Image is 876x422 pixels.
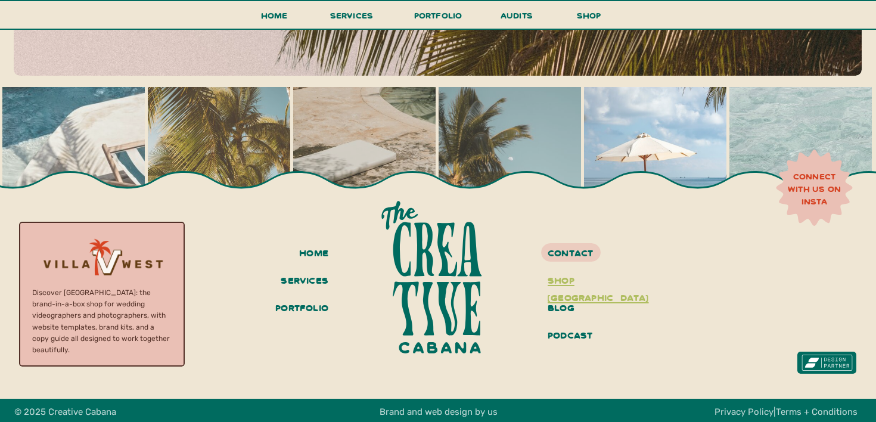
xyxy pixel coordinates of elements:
h3: | [710,405,862,418]
img: pexels-quang-nguyen-vinh-3355732 [584,87,726,229]
a: portfolio [410,8,466,30]
h3: © 2025 Creative Cabana [14,405,153,418]
span: services [330,10,374,21]
a: shop [GEOGRAPHIC_DATA] [548,271,637,291]
a: services [327,8,377,30]
a: contact [548,244,637,260]
a: blog [548,299,637,319]
img: pexels-ksu&eli-8681473 [293,87,436,229]
img: pexels-rachel-claire-8113001 [729,87,872,229]
a: services [277,271,328,291]
a: connect with us on insta [781,170,847,207]
a: home [277,244,328,264]
a: audits [499,8,535,29]
h3: Brand and web design by us [339,405,538,418]
a: portfolio [269,299,328,319]
p: Discover [GEOGRAPHIC_DATA]: the brand-in-a-box shop for wedding videographers and photographers, ... [32,287,172,349]
a: Home [256,8,293,30]
img: pexels-content-pixie-2736543 [2,87,145,229]
a: podcast [548,326,637,346]
img: pexels-jess-loiterton-4783945 [148,87,290,229]
a: Terms + Conditions [776,407,858,417]
a: Privacy Policy [715,407,774,417]
img: pexels-michael-villanueva-13433032 [439,87,581,229]
a: shop [560,8,617,29]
